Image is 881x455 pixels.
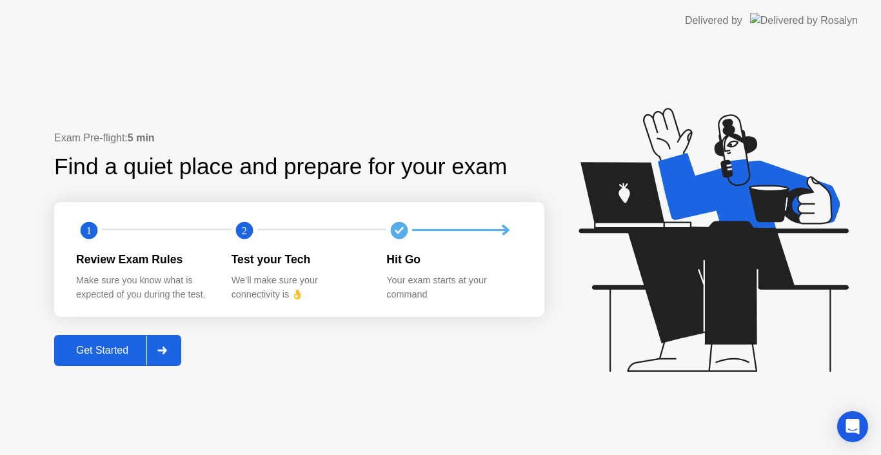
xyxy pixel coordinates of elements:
[837,411,868,442] div: Open Intercom Messenger
[54,130,544,146] div: Exam Pre-flight:
[750,13,858,28] img: Delivered by Rosalyn
[128,132,155,143] b: 5 min
[386,274,521,301] div: Your exam starts at your command
[76,251,211,268] div: Review Exam Rules
[232,274,366,301] div: We’ll make sure your connectivity is 👌
[58,345,146,356] div: Get Started
[232,251,366,268] div: Test your Tech
[386,251,521,268] div: Hit Go
[685,13,742,28] div: Delivered by
[54,335,181,366] button: Get Started
[76,274,211,301] div: Make sure you know what is expected of you during the test.
[86,224,92,236] text: 1
[54,150,509,184] div: Find a quiet place and prepare for your exam
[242,224,247,236] text: 2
